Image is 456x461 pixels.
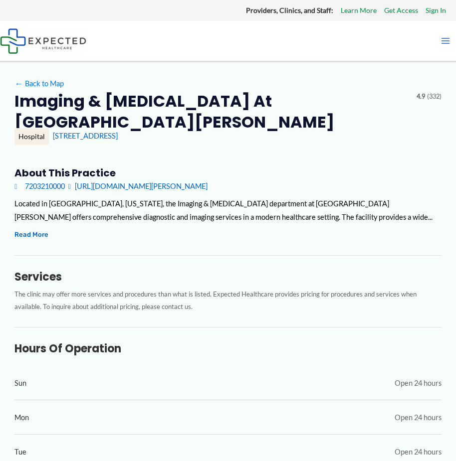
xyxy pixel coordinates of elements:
span: Open 24 hours [395,376,442,390]
div: Located in [GEOGRAPHIC_DATA], [US_STATE], the Imaging & [MEDICAL_DATA] department at [GEOGRAPHIC_... [14,197,442,224]
a: Sign In [426,4,446,17]
button: Read More [14,229,48,240]
p: The clinic may offer more services and procedures than what is listed. Expected Healthcare provid... [14,288,442,312]
a: [STREET_ADDRESS] [53,132,118,140]
h3: Hours of Operation [14,342,442,356]
span: Open 24 hours [395,411,442,424]
a: Learn More [341,4,377,17]
a: ←Back to Map [14,77,64,90]
h3: Services [14,270,442,284]
span: Open 24 hours [395,445,442,459]
span: 4.9 [417,91,425,103]
span: Mon [14,411,29,424]
div: Hospital [14,128,49,145]
span: ← [14,79,23,88]
span: Tue [14,445,26,459]
span: (332) [427,91,442,103]
a: 7203210000 [14,179,64,193]
h2: Imaging & [MEDICAL_DATA] at [GEOGRAPHIC_DATA][PERSON_NAME] [14,91,409,132]
span: Sun [14,376,26,390]
strong: Providers, Clinics, and Staff: [246,6,333,14]
h3: About this practice [14,166,442,179]
button: Main menu toggle [435,30,456,51]
a: Get Access [384,4,418,17]
a: [URL][DOMAIN_NAME][PERSON_NAME] [68,179,208,193]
